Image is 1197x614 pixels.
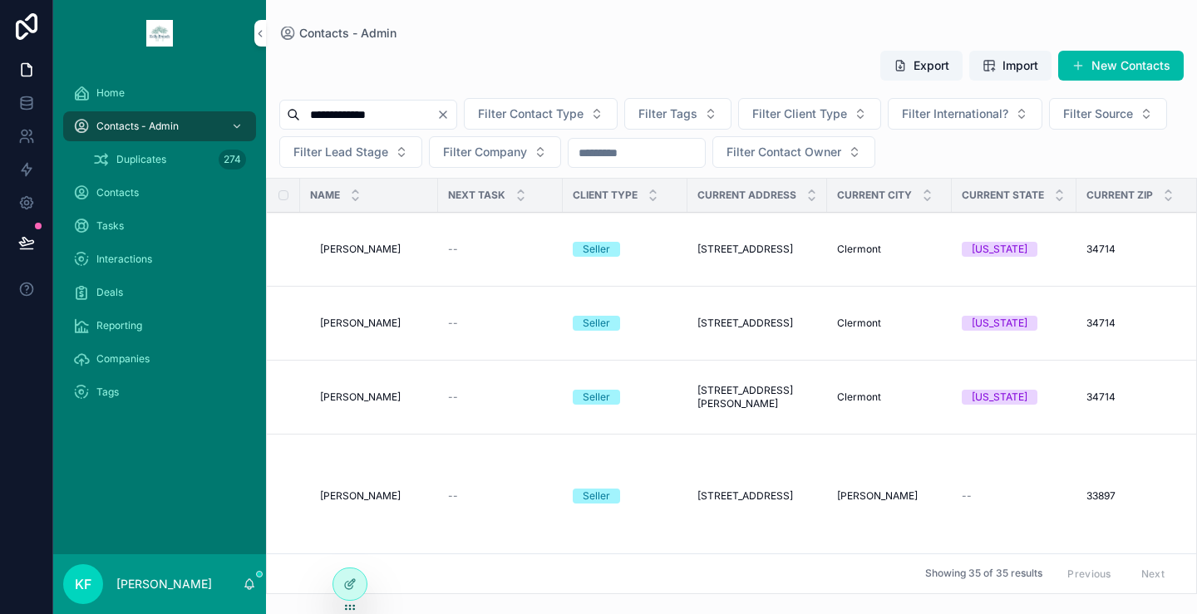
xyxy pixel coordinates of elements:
a: [STREET_ADDRESS] [697,243,817,256]
a: Seller [573,390,677,405]
button: Select Button [464,98,618,130]
span: Name [310,189,340,202]
button: Select Button [429,136,561,168]
div: Seller [583,242,610,257]
img: App logo [146,20,173,47]
div: Seller [583,489,610,503]
span: -- [448,317,458,330]
a: Clermont [837,391,942,404]
span: [PERSON_NAME] [837,489,918,503]
a: 33897 [1086,489,1191,503]
a: Seller [573,242,677,257]
button: Select Button [279,136,422,168]
a: Tasks [63,211,256,241]
a: -- [448,243,553,256]
span: Clermont [837,243,881,256]
span: Current Zip [1086,189,1153,202]
a: Interactions [63,244,256,274]
span: Filter Client Type [752,106,847,122]
span: Client Type [573,189,638,202]
a: [PERSON_NAME] [837,489,942,503]
div: [US_STATE] [972,390,1027,405]
span: [STREET_ADDRESS] [697,317,793,330]
span: Contacts - Admin [299,25,397,42]
a: Contacts - Admin [279,25,397,42]
a: [PERSON_NAME] [320,243,428,256]
span: 33897 [1086,489,1116,503]
a: Seller [573,316,677,331]
a: -- [448,391,553,404]
span: Clermont [837,391,881,404]
a: Home [63,78,256,108]
span: Filter Contact Type [478,106,584,122]
span: Contacts [96,186,139,199]
span: Contacts - Admin [96,120,179,133]
span: Companies [96,352,150,366]
button: Select Button [888,98,1042,130]
span: -- [448,391,458,404]
span: Import [1002,57,1038,74]
span: [PERSON_NAME] [320,317,401,330]
a: Contacts [63,178,256,208]
span: [STREET_ADDRESS] [697,243,793,256]
button: Select Button [712,136,875,168]
span: Filter Tags [638,106,697,122]
span: Duplicates [116,153,166,166]
button: New Contacts [1058,51,1184,81]
a: Deals [63,278,256,307]
span: Reporting [96,319,142,332]
a: [STREET_ADDRESS][PERSON_NAME] [697,384,817,410]
span: Tags [96,386,119,399]
button: Import [969,51,1052,81]
span: Filter Contact Owner [727,144,841,160]
div: [US_STATE] [972,316,1027,331]
span: [PERSON_NAME] [320,489,401,503]
span: Next Task [448,189,505,202]
a: 34714 [1086,317,1191,330]
a: -- [962,489,1066,503]
a: [PERSON_NAME] [320,489,428,503]
a: [US_STATE] [962,316,1066,331]
span: Interactions [96,253,152,266]
a: 34714 [1086,391,1191,404]
div: scrollable content [53,66,266,429]
span: Filter International? [902,106,1008,122]
a: [PERSON_NAME] [320,317,428,330]
a: [US_STATE] [962,390,1066,405]
div: 274 [219,150,246,169]
button: Export [880,51,963,81]
span: Filter Source [1063,106,1133,122]
span: Current Address [697,189,796,202]
a: [STREET_ADDRESS] [697,317,817,330]
span: 34714 [1086,243,1116,256]
span: [STREET_ADDRESS] [697,489,793,503]
span: -- [962,489,972,503]
a: Clermont [837,317,942,330]
span: [PERSON_NAME] [320,391,401,404]
span: -- [448,489,458,503]
button: Clear [436,108,456,121]
a: Seller [573,489,677,503]
div: Seller [583,316,610,331]
a: Contacts - Admin [63,111,256,141]
a: 34714 [1086,243,1191,256]
span: Filter Company [443,144,527,160]
button: Select Button [738,98,881,130]
span: Current City [837,189,912,202]
a: Duplicates274 [83,145,256,174]
span: KF [75,574,91,594]
button: Select Button [624,98,731,130]
span: Home [96,86,125,100]
a: Companies [63,344,256,374]
a: -- [448,317,553,330]
a: [PERSON_NAME] [320,391,428,404]
span: Filter Lead Stage [293,144,388,160]
span: 34714 [1086,317,1116,330]
span: 34714 [1086,391,1116,404]
button: Select Button [1049,98,1167,130]
span: Current State [962,189,1044,202]
span: Showing 35 of 35 results [925,567,1042,581]
a: -- [448,489,553,503]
